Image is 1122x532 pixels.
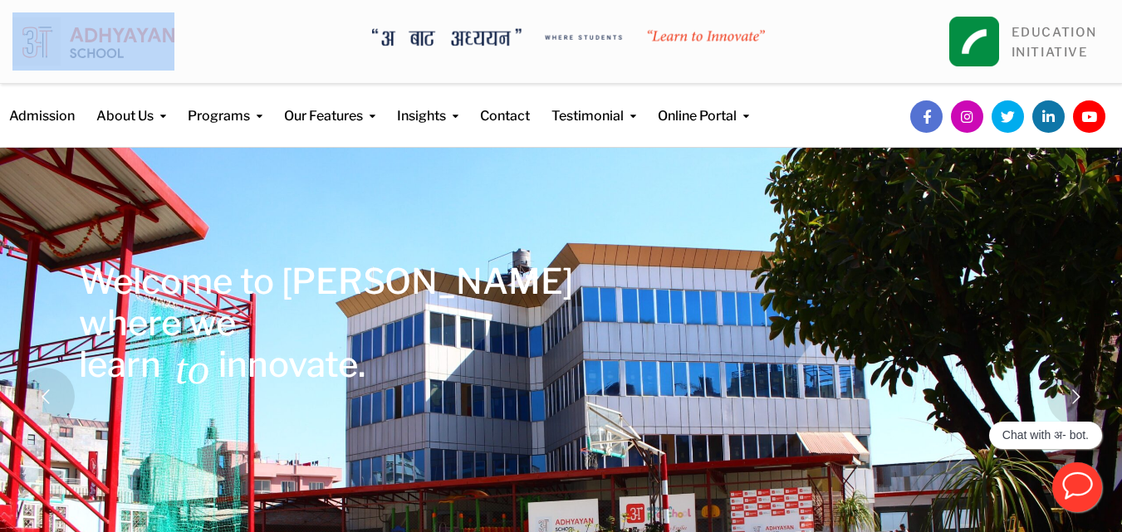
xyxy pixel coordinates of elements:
[480,84,530,126] a: Contact
[96,84,166,126] a: About Us
[79,261,573,385] rs-layer: Welcome to [PERSON_NAME] where we learn
[658,84,749,126] a: Online Portal
[218,344,365,385] rs-layer: innovate.
[175,348,209,389] rs-layer: to
[551,84,636,126] a: Testimonial
[372,28,765,46] img: A Bata Adhyayan where students learn to Innovate
[1002,428,1089,442] p: Chat with अ- bot.
[284,84,375,126] a: Our Features
[12,12,174,71] img: logo
[949,17,999,66] img: square_leapfrog
[9,84,75,126] a: Admission
[188,84,262,126] a: Programs
[1012,25,1097,60] a: EDUCATIONINITIATIVE
[397,84,458,126] a: Insights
